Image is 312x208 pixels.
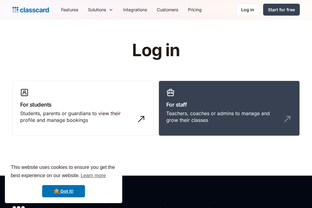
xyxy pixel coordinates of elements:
div: cookieconsent [5,158,122,203]
a: For studentsStudents, parents or guardians to view their profile and manage bookings [13,81,154,136]
div: Teachers, coaches or admins to manage and grow their classes [166,110,280,124]
a: home [13,5,49,14]
h1: Log in [59,41,253,60]
a: Log in [236,3,259,16]
div: Solutions [83,3,118,16]
a: learn more about cookies [80,171,107,180]
h3: For students [20,100,146,109]
a: Features [56,3,83,16]
a: Customers [152,3,183,16]
a: Start for free [263,4,300,16]
div: Log in [241,6,254,13]
div: Solutions [88,6,106,13]
h3: For staff [166,100,292,109]
span: This website uses cookies to ensure you get the best experience on our website. [11,164,116,180]
a: Pricing [183,3,207,16]
a: dismiss cookie message [42,185,85,197]
a: Integrations [118,3,152,16]
div: Students, parents or guardians to view their profile and manage bookings [20,110,134,124]
div: Start for free [268,6,295,13]
a: For staffTeachers, coaches or admins to manage and grow their classes [159,81,300,136]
